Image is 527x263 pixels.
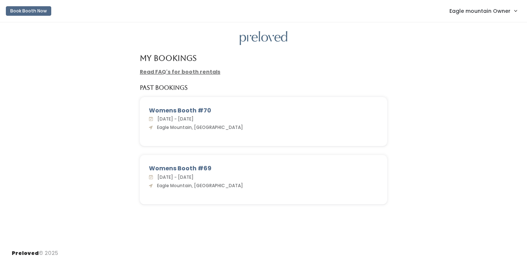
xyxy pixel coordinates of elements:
[12,249,39,257] span: Preloved
[149,164,378,173] div: Womens Booth #69
[6,6,51,16] button: Book Booth Now
[140,54,197,62] h4: My Bookings
[140,68,220,75] a: Read FAQ's for booth rentals
[140,85,188,91] h5: Past Bookings
[442,3,524,19] a: Eagle mountain Owner
[154,174,194,180] span: [DATE] - [DATE]
[154,116,194,122] span: [DATE] - [DATE]
[154,182,243,189] span: Eagle Mountain, [GEOGRAPHIC_DATA]
[154,124,243,130] span: Eagle Mountain, [GEOGRAPHIC_DATA]
[240,31,287,45] img: preloved logo
[6,3,51,19] a: Book Booth Now
[449,7,511,15] span: Eagle mountain Owner
[12,244,58,257] div: © 2025
[149,106,378,115] div: Womens Booth #70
